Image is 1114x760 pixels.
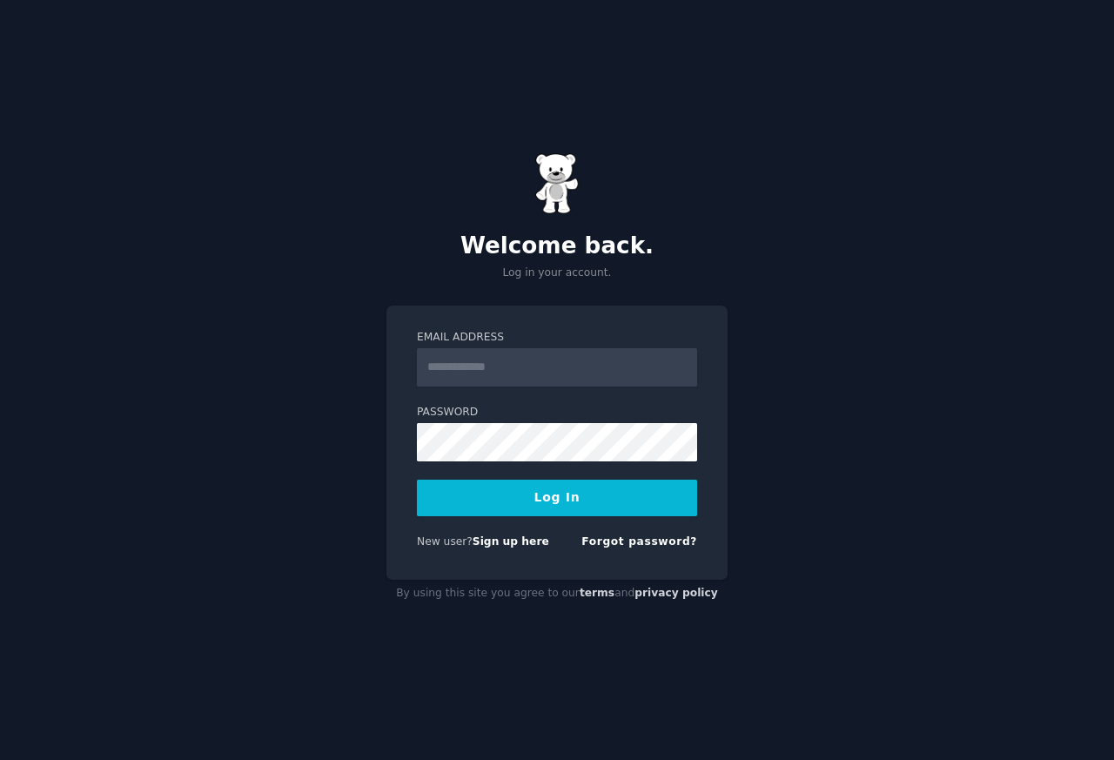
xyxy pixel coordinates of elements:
a: Sign up here [473,535,549,548]
a: privacy policy [634,587,718,599]
button: Log In [417,480,697,516]
img: Gummy Bear [535,153,579,214]
p: Log in your account. [386,266,728,281]
h2: Welcome back. [386,232,728,260]
div: By using this site you agree to our and [386,580,728,608]
label: Email Address [417,330,697,346]
label: Password [417,405,697,420]
span: New user? [417,535,473,548]
a: terms [580,587,614,599]
a: Forgot password? [581,535,697,548]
